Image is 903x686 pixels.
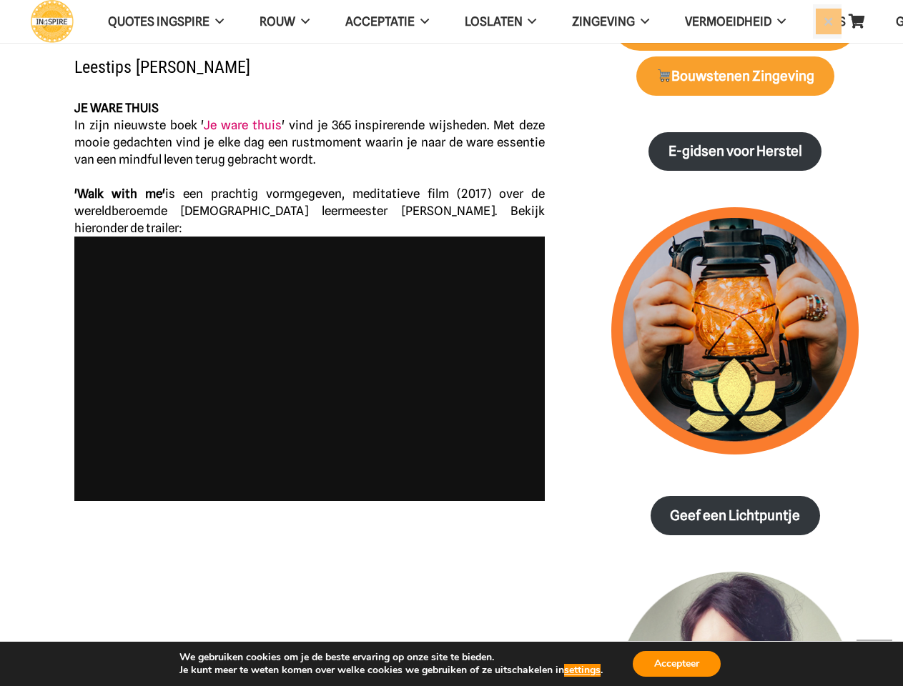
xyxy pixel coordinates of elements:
[554,4,667,40] a: ZingevingZingeving Menu
[657,69,671,82] img: 🛒
[90,4,242,40] a: QUOTES INGSPIREQUOTES INGSPIRE Menu
[74,187,165,201] strong: 'Walk with me'
[816,9,842,34] button: Sluiten
[108,14,209,29] span: QUOTES INGSPIRE
[415,4,429,39] span: Acceptatie Menu
[204,118,282,132] a: Je ware thuis
[846,4,860,39] span: TIPS Menu
[648,132,821,171] a: E-gidsen voor Herstel
[74,99,545,237] div: In zijn nieuwste boek ' ' vind je 365 inspirerende wijsheden. Met deze mooie gedachten vind je el...
[685,14,771,29] span: VERMOEIDHEID
[74,237,545,501] iframe: Vimeo video player
[804,4,878,40] a: TIPSTIPS Menu
[74,101,159,115] strong: JE WARE THUIS
[260,14,295,29] span: ROUW
[636,56,834,96] a: 🛒Bouwstenen Zingeving
[179,651,603,664] p: We gebruiken cookies om je de beste ervaring op onze site te bieden.
[74,57,545,78] h2: Leestips [PERSON_NAME]
[242,4,327,40] a: ROUWROUW Menu
[572,14,635,29] span: Zingeving
[651,496,820,535] a: Geef een Lichtpuntje
[635,4,649,39] span: Zingeving Menu
[345,14,415,29] span: Acceptatie
[668,143,802,159] strong: E-gidsen voor Herstel
[633,651,721,677] button: Accepteer
[611,207,859,454] img: lichtpuntjes voor in donkere tijden
[179,664,603,677] p: Je kunt meer te weten komen over welke cookies we gebruiken of ze uitschakelen in .
[670,507,800,524] strong: Geef een Lichtpuntje
[523,4,537,39] span: Loslaten Menu
[447,4,555,40] a: LoslatenLoslaten Menu
[209,4,224,39] span: QUOTES INGSPIRE Menu
[771,4,786,39] span: VERMOEIDHEID Menu
[465,14,523,29] span: Loslaten
[857,640,892,675] a: Terug naar top
[656,68,815,84] strong: Bouwstenen Zingeving
[295,4,310,39] span: ROUW Menu
[667,4,804,40] a: VERMOEIDHEIDVERMOEIDHEID Menu
[327,4,447,40] a: AcceptatieAcceptatie Menu
[564,664,601,677] button: settings
[813,4,857,39] input: Zoeken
